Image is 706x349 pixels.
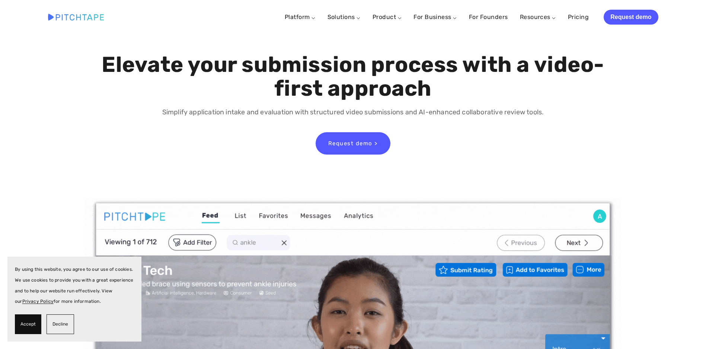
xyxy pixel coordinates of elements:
a: Pricing [568,10,589,24]
a: Solutions ⌵ [328,13,361,20]
a: Privacy Policy [22,299,54,304]
p: Simplify application intake and evaluation with structured video submissions and AI-enhanced coll... [100,107,606,118]
a: For Founders [469,10,508,24]
button: Decline [47,314,74,334]
a: For Business ⌵ [413,13,457,20]
img: Pitchtape | Video Submission Management Software [48,14,104,20]
a: Request demo > [316,132,390,155]
section: Cookie banner [7,257,141,342]
p: By using this website, you agree to our use of cookies. We use cookies to provide you with a grea... [15,264,134,307]
h1: Elevate your submission process with a video-first approach [100,53,606,101]
span: Decline [52,319,68,330]
span: Accept [20,319,36,330]
a: Product ⌵ [373,13,402,20]
button: Accept [15,314,41,334]
a: Resources ⌵ [520,13,556,20]
a: Request demo [604,10,658,25]
a: Platform ⌵ [285,13,316,20]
